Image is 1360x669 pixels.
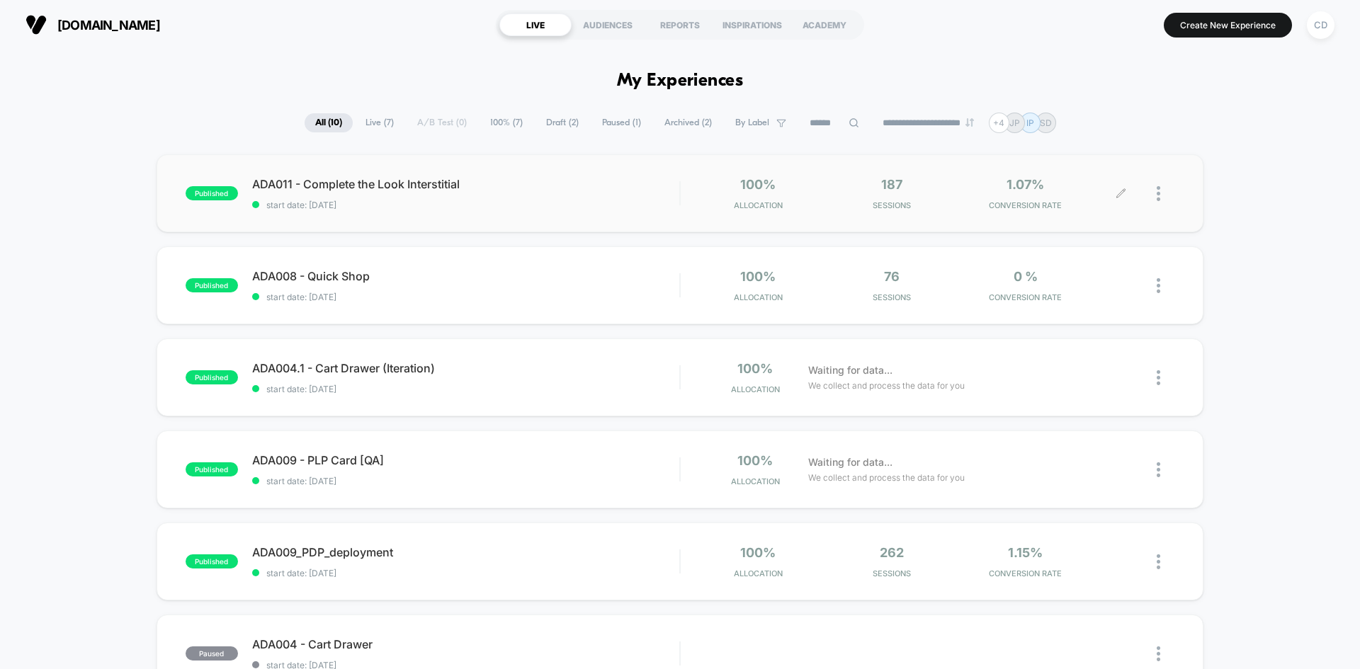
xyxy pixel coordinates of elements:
[740,269,776,284] span: 100%
[1007,177,1044,192] span: 1.07%
[186,646,238,661] span: paused
[1008,545,1043,560] span: 1.15%
[617,71,744,91] h1: My Experiences
[572,13,644,36] div: AUDIENCES
[499,13,572,36] div: LIVE
[716,13,788,36] div: INSPIRATIONS
[788,13,861,36] div: ACADEMY
[962,200,1089,210] span: CONVERSION RATE
[881,177,902,192] span: 187
[252,476,679,486] span: start date: [DATE]
[965,118,974,127] img: end
[480,113,533,132] span: 100% ( 7 )
[1157,278,1160,293] img: close
[884,269,900,284] span: 76
[186,278,238,292] span: published
[808,471,965,484] span: We collect and process the data for you
[252,269,679,283] span: ADA008 - Quick Shop
[186,186,238,200] span: published
[962,292,1089,302] span: CONVERSION RATE
[989,113,1009,133] div: + 4
[740,177,776,192] span: 100%
[252,384,679,394] span: start date: [DATE]
[1307,11,1334,39] div: CD
[737,361,773,376] span: 100%
[880,545,904,560] span: 262
[731,476,780,486] span: Allocation
[21,13,164,36] button: [DOMAIN_NAME]
[186,370,238,384] span: published
[734,568,783,578] span: Allocation
[731,384,780,394] span: Allocation
[1009,118,1020,128] p: JP
[1014,269,1038,284] span: 0 %
[1157,554,1160,569] img: close
[57,18,160,33] span: [DOMAIN_NAME]
[829,200,956,210] span: Sessions
[186,462,238,476] span: published
[829,292,956,302] span: Sessions
[734,200,783,210] span: Allocation
[962,568,1089,578] span: CONVERSION RATE
[252,361,679,375] span: ADA004.1 - Cart Drawer (Iteration)
[644,13,716,36] div: REPORTS
[740,545,776,560] span: 100%
[355,113,404,132] span: Live ( 7 )
[808,362,892,378] span: Waiting for data...
[808,379,965,392] span: We collect and process the data for you
[252,177,679,191] span: ADA011 - Complete the Look Interstitial
[734,292,783,302] span: Allocation
[737,453,773,468] span: 100%
[808,454,892,470] span: Waiting for data...
[1157,646,1160,661] img: close
[1157,370,1160,385] img: close
[829,568,956,578] span: Sessions
[252,292,679,302] span: start date: [DATE]
[252,568,679,578] span: start date: [DATE]
[735,118,769,128] span: By Label
[252,637,679,651] span: ADA004 - Cart Drawer
[1157,462,1160,477] img: close
[1040,118,1052,128] p: SD
[1157,186,1160,201] img: close
[252,453,679,467] span: ADA009 - PLP Card [QA]
[1303,11,1339,40] button: CD
[25,14,47,35] img: Visually logo
[252,545,679,559] span: ADA009_PDP_deployment
[186,554,238,568] span: published
[1026,118,1034,128] p: IP
[654,113,722,132] span: Archived ( 2 )
[305,113,353,132] span: All ( 10 )
[252,200,679,210] span: start date: [DATE]
[535,113,589,132] span: Draft ( 2 )
[1164,13,1292,38] button: Create New Experience
[591,113,652,132] span: Paused ( 1 )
